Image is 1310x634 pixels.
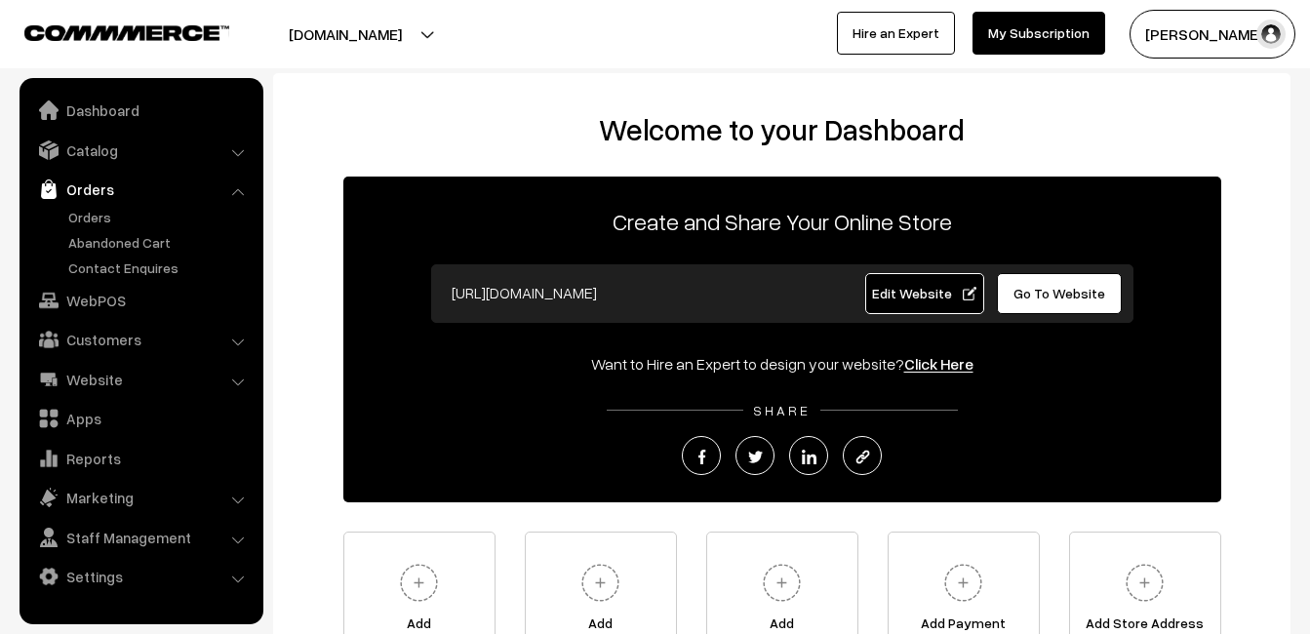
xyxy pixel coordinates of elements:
[904,354,973,374] a: Click Here
[24,93,257,128] a: Dashboard
[24,283,257,318] a: WebPOS
[63,207,257,227] a: Orders
[24,20,195,43] a: COMMMERCE
[24,25,229,40] img: COMMMERCE
[574,556,627,610] img: plus.svg
[343,352,1221,376] div: Want to Hire an Expert to design your website?
[293,112,1271,147] h2: Welcome to your Dashboard
[837,12,955,55] a: Hire an Expert
[63,258,257,278] a: Contact Enquires
[24,362,257,397] a: Website
[24,401,257,436] a: Apps
[24,322,257,357] a: Customers
[24,172,257,207] a: Orders
[392,556,446,610] img: plus.svg
[973,12,1105,55] a: My Subscription
[997,273,1123,314] a: Go To Website
[24,520,257,555] a: Staff Management
[1013,285,1105,301] span: Go To Website
[872,285,976,301] span: Edit Website
[63,232,257,253] a: Abandoned Cart
[865,273,984,314] a: Edit Website
[220,10,470,59] button: [DOMAIN_NAME]
[24,441,257,476] a: Reports
[1130,10,1295,59] button: [PERSON_NAME]
[936,556,990,610] img: plus.svg
[755,556,809,610] img: plus.svg
[743,402,820,418] span: SHARE
[24,480,257,515] a: Marketing
[24,133,257,168] a: Catalog
[24,559,257,594] a: Settings
[1256,20,1286,49] img: user
[1118,556,1171,610] img: plus.svg
[343,204,1221,239] p: Create and Share Your Online Store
